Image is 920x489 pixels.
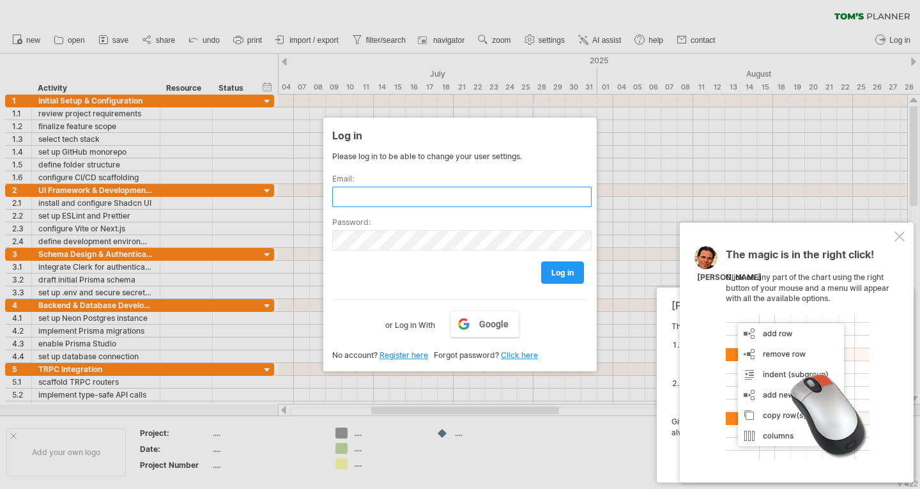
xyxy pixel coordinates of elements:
span: Google [479,319,509,329]
label: Email: [332,174,588,183]
div: Log in [332,123,588,146]
a: log in [541,261,584,284]
a: Google [450,311,519,338]
a: Click here [501,350,538,360]
label: Password: [332,217,588,227]
div: The Tom's AI-assist can help you in two ways: Give it a try! With the undo button in the top tool... [671,322,892,471]
span: Forgot password? [434,350,499,360]
span: No account? [332,350,378,360]
div: Click on any part of the chart using the right button of your mouse and a menu will appear with a... [726,249,892,459]
div: [PERSON_NAME]'s AI-assistant [671,299,892,312]
a: Register here [379,350,428,360]
span: The magic is in the right click! [726,248,874,267]
label: or Log in With [385,311,435,332]
div: [PERSON_NAME] [697,272,762,283]
span: log in [551,268,574,277]
div: Please log in to be able to change your user settings. [332,151,588,161]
